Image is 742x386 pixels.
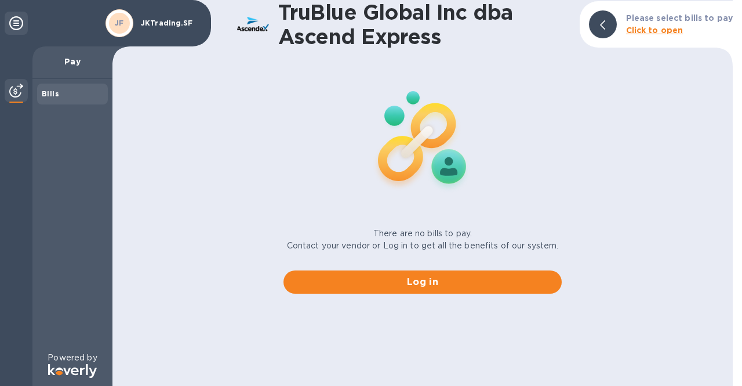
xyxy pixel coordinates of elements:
[141,19,199,27] p: JKTrading.SF
[626,26,683,35] b: Click to open
[293,275,552,289] span: Log in
[115,19,124,27] b: JF
[42,56,103,67] p: Pay
[42,89,59,98] b: Bills
[626,13,733,23] b: Please select bills to pay
[287,228,559,252] p: There are no bills to pay. Contact your vendor or Log in to get all the benefits of our system.
[48,364,97,378] img: Logo
[283,270,562,294] button: Log in
[48,352,97,364] p: Powered by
